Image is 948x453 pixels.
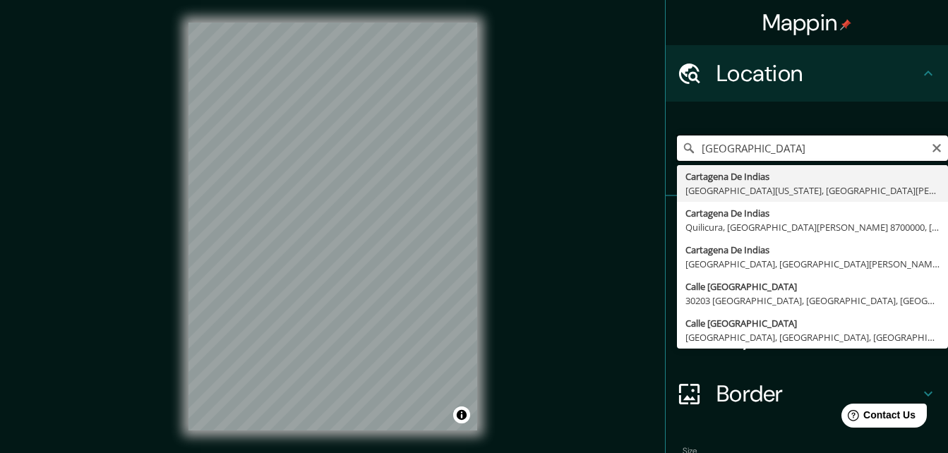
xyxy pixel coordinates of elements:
[931,140,942,154] button: Clear
[685,220,940,234] div: Quilicura, [GEOGRAPHIC_DATA][PERSON_NAME] 8700000, [GEOGRAPHIC_DATA]
[685,279,940,294] div: Calle [GEOGRAPHIC_DATA]
[188,23,477,430] canvas: Map
[685,183,940,198] div: [GEOGRAPHIC_DATA][US_STATE], [GEOGRAPHIC_DATA][PERSON_NAME] 8240000, [GEOGRAPHIC_DATA]
[762,8,852,37] h4: Mappin
[685,316,940,330] div: Calle [GEOGRAPHIC_DATA]
[716,59,920,87] h4: Location
[685,257,940,271] div: [GEOGRAPHIC_DATA], [GEOGRAPHIC_DATA][PERSON_NAME] 9250000, [GEOGRAPHIC_DATA]
[666,196,948,253] div: Pins
[685,294,940,308] div: 30203 [GEOGRAPHIC_DATA], [GEOGRAPHIC_DATA], [GEOGRAPHIC_DATA]
[840,19,851,30] img: pin-icon.png
[716,323,920,351] h4: Layout
[685,243,940,257] div: Cartagena De Indias
[685,206,940,220] div: Cartagena De Indias
[666,366,948,422] div: Border
[685,169,940,183] div: Cartagena De Indias
[677,135,948,161] input: Pick your city or area
[822,398,932,437] iframe: Help widget launcher
[685,330,940,344] div: [GEOGRAPHIC_DATA], [GEOGRAPHIC_DATA], [GEOGRAPHIC_DATA]
[716,380,920,408] h4: Border
[666,309,948,366] div: Layout
[453,406,470,423] button: Toggle attribution
[666,45,948,102] div: Location
[666,253,948,309] div: Style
